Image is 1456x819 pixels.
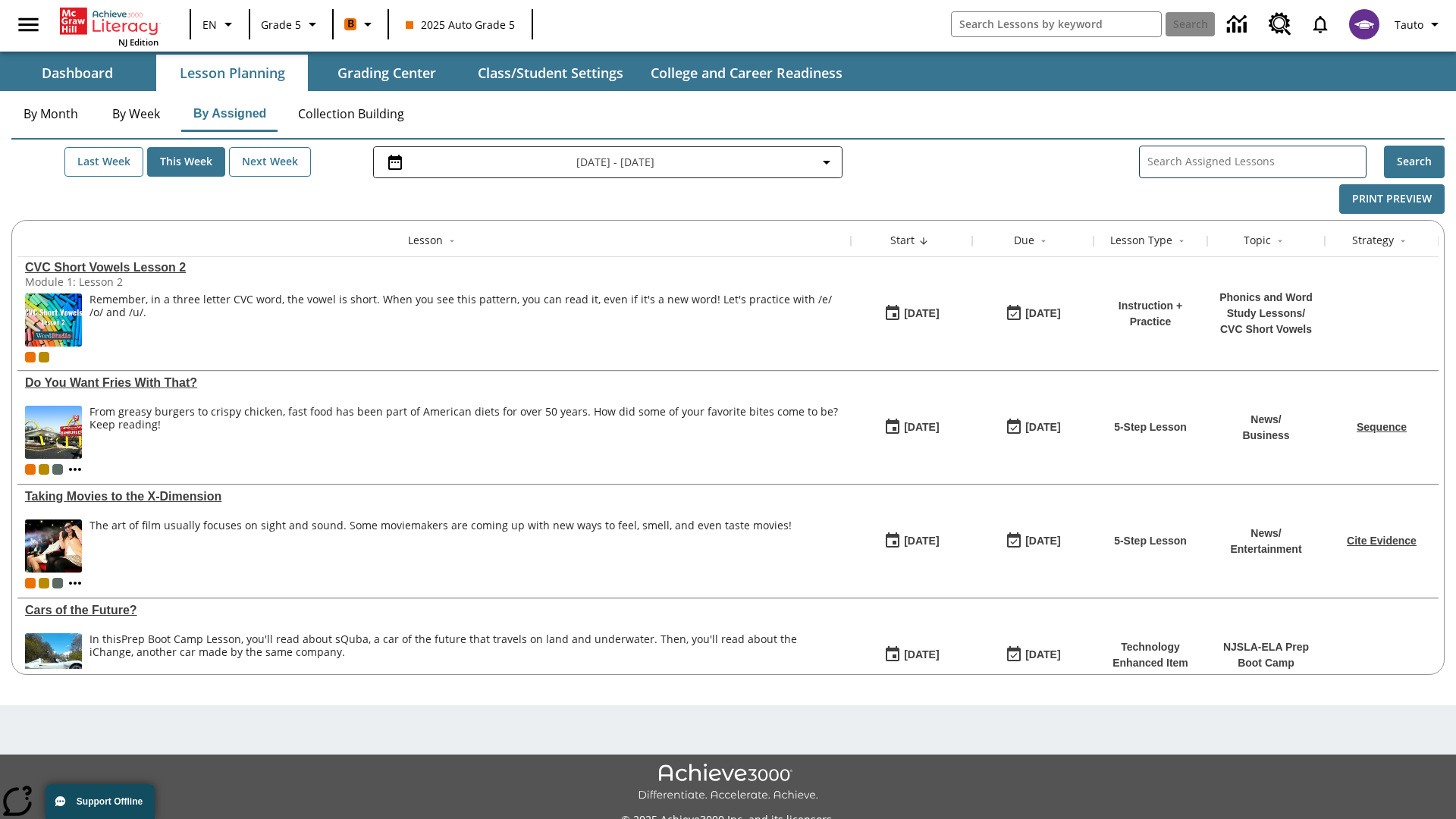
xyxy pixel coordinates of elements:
div: OL 2025 Auto Grade 6 [52,578,63,588]
button: 08/25/25: Last day the lesson can be accessed [1000,300,1065,328]
p: Phonics and Word Study Lessons / [1215,290,1317,322]
button: Sort [1394,232,1412,250]
button: 08/22/25: First time the lesson was available [879,527,944,556]
img: One of the first McDonald's stores, with the iconic red sign and golden arches. [25,406,82,459]
p: NJSLA-ELA Prep Boot Camp [1215,639,1317,671]
button: Show more classes [66,460,84,479]
a: Notifications [1301,5,1340,44]
button: 08/01/26: Last day the lesson can be accessed [1000,641,1065,670]
button: Sort [443,232,461,250]
button: Grade: Grade 5, Select a grade [255,11,328,38]
button: Lesson Planning [156,55,308,91]
button: Print Preview [1339,184,1445,214]
button: Dashboard [2,55,153,91]
a: Cite Evidence [1347,535,1417,547]
div: New 2025 class [39,464,49,475]
div: [DATE] [904,532,939,551]
div: Topic [1244,233,1271,248]
span: Grade 5 [261,17,301,33]
img: avatar image [1349,9,1379,39]
button: 08/24/25: Last day the lesson can be accessed [1000,413,1065,442]
button: By Week [98,96,174,132]
a: Data Center [1218,4,1260,45]
div: In this Prep Boot Camp Lesson, you'll read about sQuba, a car of the future that travels on land ... [89,633,843,686]
div: Due [1014,233,1034,248]
button: Next Week [229,147,311,177]
p: Technology Enhanced Item [1101,639,1200,671]
button: 08/24/25: Last day the lesson can be accessed [1000,527,1065,556]
div: From greasy burgers to crispy chicken, fast food has been part of American diets for over 50 year... [89,406,843,459]
div: Current Class [25,352,36,362]
div: Module 1: Lesson 2 [25,275,253,289]
div: Taking Movies to the X-Dimension [25,490,843,504]
div: Current Class [25,464,36,475]
span: EN [202,17,217,33]
div: From greasy burgers to crispy chicken, fast food has been part of American diets for over 50 year... [89,406,843,431]
p: News / [1230,526,1301,541]
div: New 2025 class [39,578,49,588]
button: Language: EN, Select a language [196,11,244,38]
span: 2025 Auto Grade 5 [406,17,515,33]
div: Strategy [1352,233,1394,248]
button: Boost Class color is orange. Change class color [338,11,383,38]
div: Lesson Type [1110,233,1172,248]
div: Home [60,5,158,48]
span: Support Offline [77,796,143,807]
p: Business [1242,428,1289,444]
img: Panel in front of the seats sprays water mist to the happy audience at a 4DX-equipped theater. [25,519,82,573]
button: By Assigned [181,96,278,132]
img: Achieve3000 Differentiate Accelerate Achieve [638,764,818,802]
button: 08/22/25: First time the lesson was available [879,641,944,670]
div: [DATE] [904,645,939,664]
div: Current Class [25,578,36,588]
svg: Collapse Date Range Filter [817,153,836,171]
input: Search Assigned Lessons [1147,151,1366,173]
p: CVC Short Vowels [1215,322,1317,337]
div: [DATE] [1025,645,1060,664]
div: CVC Short Vowels Lesson 2 [25,261,843,275]
p: Entertainment [1230,541,1301,557]
p: The art of film usually focuses on sight and sound. Some moviemakers are coming up with new ways ... [89,519,792,532]
button: Grading Center [311,55,463,91]
div: The art of film usually focuses on sight and sound. Some moviemakers are coming up with new ways ... [89,519,792,573]
div: OL 2025 Auto Grade 6 [52,464,63,475]
p: Remember, in a three letter CVC word, the vowel is short. When you see this pattern, you can read... [89,293,843,319]
div: [DATE] [904,304,939,323]
button: Open side menu [6,2,51,47]
button: Sort [1172,232,1191,250]
button: Select a new avatar [1340,5,1389,44]
button: This Week [147,147,225,177]
div: Start [890,233,915,248]
div: In this [89,633,843,659]
testabrev: Prep Boot Camp Lesson, you'll read about sQuba, a car of the future that travels on land and unde... [89,632,797,659]
a: Taking Movies to the X-Dimension, Lessons [25,490,843,504]
img: CVC Short Vowels Lesson 2. [25,293,82,347]
div: [DATE] [1025,418,1060,437]
button: Search [1384,146,1445,178]
button: Collection Building [286,96,416,132]
input: search field [952,12,1161,36]
button: Select the date range menu item [380,153,836,171]
div: [DATE] [1025,304,1060,323]
span: New 2025 class [39,352,49,362]
div: Lesson [408,233,443,248]
div: Remember, in a three letter CVC word, the vowel is short. When you see this pattern, you can read... [89,293,843,347]
p: News / [1242,412,1289,428]
button: 08/25/25: First time the lesson was available [879,300,944,328]
button: Show more classes [66,574,84,592]
span: NJ Edition [118,36,158,48]
button: By Month [11,96,90,132]
button: Profile/Settings [1389,11,1450,38]
button: 08/24/25: First time the lesson was available [879,413,944,442]
a: Cars of the Future? , Lessons [25,604,843,617]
